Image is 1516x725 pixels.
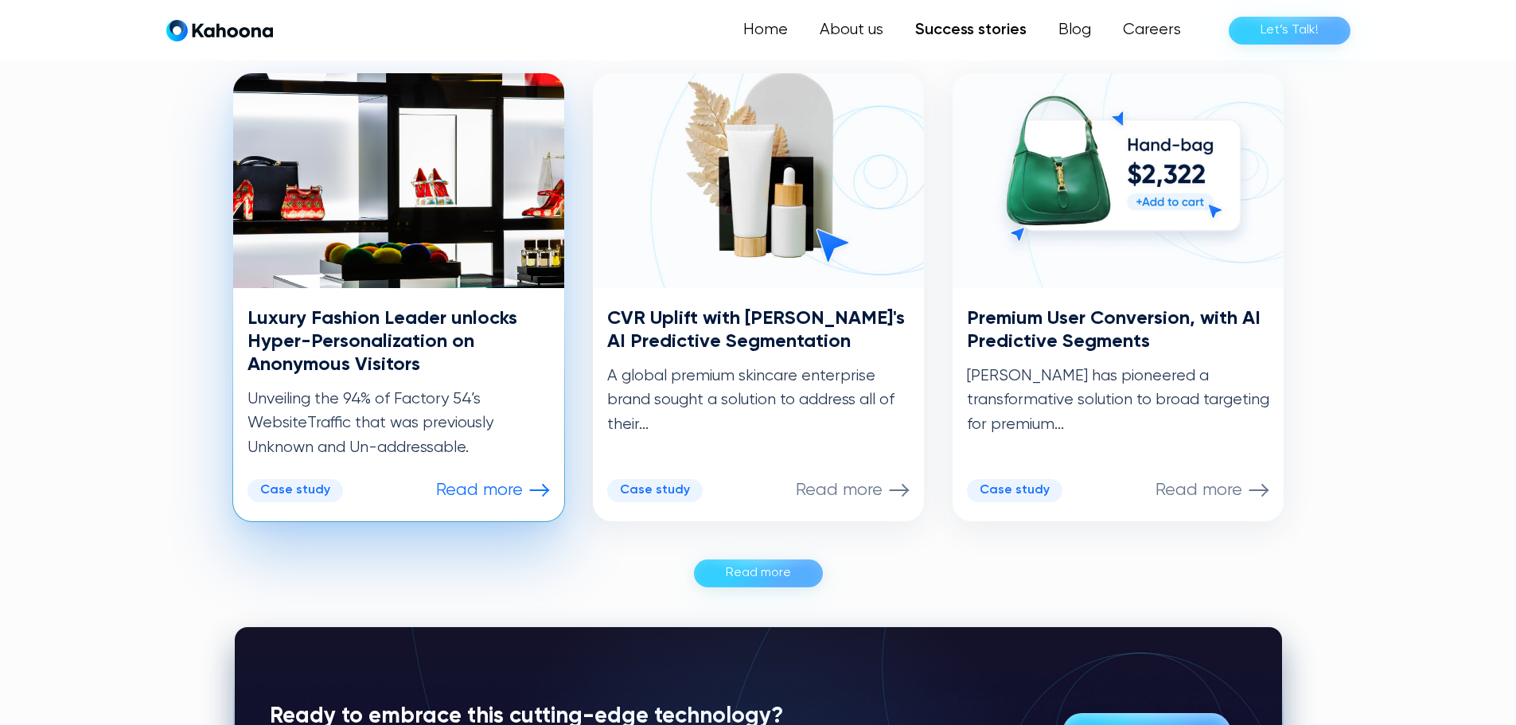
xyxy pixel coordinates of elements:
a: Read more [694,559,823,587]
a: CVR Uplift with [PERSON_NAME]'s AI Predictive SegmentationA global premium skincare enterprise br... [593,73,924,521]
div: Let’s Talk! [1261,18,1319,43]
div: Case study [980,483,1050,498]
div: Case study [620,483,690,498]
p: A global premium skincare enterprise brand sought a solution to address all of their... [607,364,910,437]
h3: CVR Uplift with [PERSON_NAME]'s AI Predictive Segmentation [607,307,910,353]
p: Read more [796,480,883,501]
p: Unveiling the 94% of Factory 54’s WebsiteTraffic that was previously Unknown and Un-addressable. [247,388,550,460]
h3: Premium User Conversion, with AI Predictive Segments [967,307,1269,353]
a: Luxury Fashion Leader unlocks Hyper-Personalization on Anonymous VisitorsUnveiling the 94% of Fac... [233,73,564,521]
a: Premium User Conversion, with AI Predictive Segments[PERSON_NAME] has pioneered a transformative ... [953,73,1284,521]
p: [PERSON_NAME] has pioneered a transformative solution to broad targeting for premium... [967,364,1269,437]
div: Read more [726,560,791,586]
a: About us [804,14,899,46]
h3: Luxury Fashion Leader unlocks Hyper-Personalization on Anonymous Visitors [247,307,550,376]
a: Blog [1042,14,1107,46]
div: Case study [260,483,330,498]
a: Home [727,14,804,46]
p: Read more [436,480,523,501]
a: Success stories [899,14,1042,46]
a: Careers [1107,14,1197,46]
a: Let’s Talk! [1229,17,1350,45]
p: Read more [1156,480,1242,501]
a: home [166,19,273,42]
